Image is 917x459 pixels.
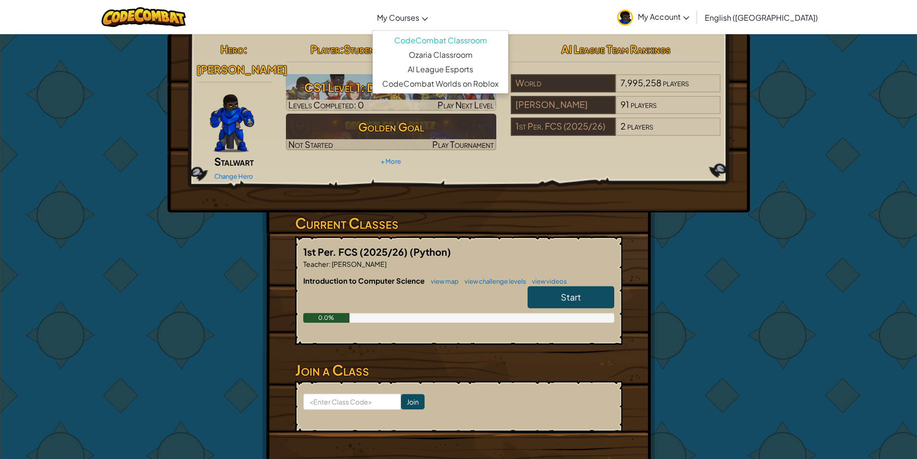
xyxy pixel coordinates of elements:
[511,96,616,114] div: [PERSON_NAME]
[373,48,508,62] a: Ozaria Classroom
[511,83,721,94] a: World7,995,258players
[410,246,451,258] span: (Python)
[295,359,622,381] h3: Join a Class
[460,277,526,285] a: view challenge levels
[286,114,496,150] a: Golden GoalNot StartedPlay Tournament
[527,277,567,285] a: view videos
[340,42,344,56] span: :
[381,157,401,165] a: + More
[432,139,494,150] span: Play Tournament
[310,42,340,56] span: Player
[511,105,721,116] a: [PERSON_NAME]91players
[561,291,581,302] span: Start
[286,116,496,138] h3: Golden Goal
[372,4,433,30] a: My Courses
[303,313,350,323] div: 0.0%
[511,118,616,136] div: 1st Per. FCS (2025/26)
[705,13,818,23] span: English ([GEOGRAPHIC_DATA])
[511,74,616,92] div: World
[331,260,387,268] span: [PERSON_NAME]
[210,94,254,152] img: Gordon-selection-pose.png
[214,172,253,180] a: Change Hero
[286,74,496,111] a: Play Next Level
[288,99,364,110] span: Levels Completed: 0
[438,99,494,110] span: Play Next Level
[244,42,247,56] span: :
[288,139,333,150] span: Not Started
[303,260,329,268] span: Teacher
[426,277,459,285] a: view map
[303,276,426,285] span: Introduction to Computer Science
[286,114,496,150] img: Golden Goal
[344,42,471,56] span: Student [PERSON_NAME]
[295,212,622,234] h3: Current Classes
[220,42,244,56] span: Hero
[620,77,661,88] span: 7,995,258
[631,99,657,110] span: players
[373,62,508,77] a: AI League Esports
[286,74,496,111] img: CS1 Level 1: Dungeons of Kithgard
[373,77,508,91] a: CodeCombat Worlds on Roblox
[511,127,721,138] a: 1st Per. FCS (2025/26)2players
[561,42,671,56] span: AI League Team Rankings
[401,394,425,409] input: Join
[663,77,689,88] span: players
[303,246,410,258] span: 1st Per. FCS (2025/26)
[627,120,653,131] span: players
[329,260,331,268] span: :
[377,13,419,23] span: My Courses
[617,10,633,26] img: avatar
[214,155,254,168] span: Stalwart
[286,77,496,98] h3: CS1 Level 1: Dungeons of Kithgard
[638,12,689,22] span: My Account
[620,99,629,110] span: 91
[196,63,287,76] span: [PERSON_NAME]
[612,2,694,32] a: My Account
[700,4,823,30] a: English ([GEOGRAPHIC_DATA])
[620,120,626,131] span: 2
[373,33,508,48] a: CodeCombat Classroom
[102,7,186,27] img: CodeCombat logo
[303,393,401,410] input: <Enter Class Code>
